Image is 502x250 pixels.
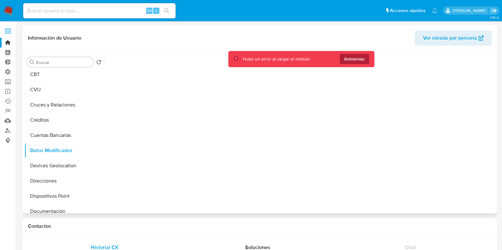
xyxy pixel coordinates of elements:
[24,128,104,143] button: Cuentas Bancarias
[36,60,91,65] input: Buscar
[23,7,176,15] input: Buscar usuario o caso...
[28,223,492,229] h1: Contactos
[24,158,104,173] button: Devices Geolocation
[147,8,152,14] span: Alt
[96,60,101,67] button: Volver al orden por defecto
[452,8,488,14] p: julian.lasala@mercadolibre.com
[30,60,35,65] button: Buscar
[24,82,104,97] button: CVU
[24,143,104,158] button: Datos Modificados
[24,112,104,128] button: Créditos
[491,7,497,14] a: Salir
[24,204,104,219] button: Documentación
[423,30,477,46] span: Ver mirada por persona
[24,97,104,112] button: Cruces y Relaciones
[24,67,104,82] button: CBT
[28,35,81,41] h1: Información de Usuario
[24,173,104,189] button: Direcciones
[24,189,104,204] button: Dispositivos Point
[155,8,157,14] span: s
[415,30,492,46] button: Ver mirada por persona
[243,56,310,62] div: Hubo un error al cargar el módulo
[432,8,437,13] a: Notificaciones
[390,7,425,14] span: Accesos rápidos
[160,6,173,15] button: search-icon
